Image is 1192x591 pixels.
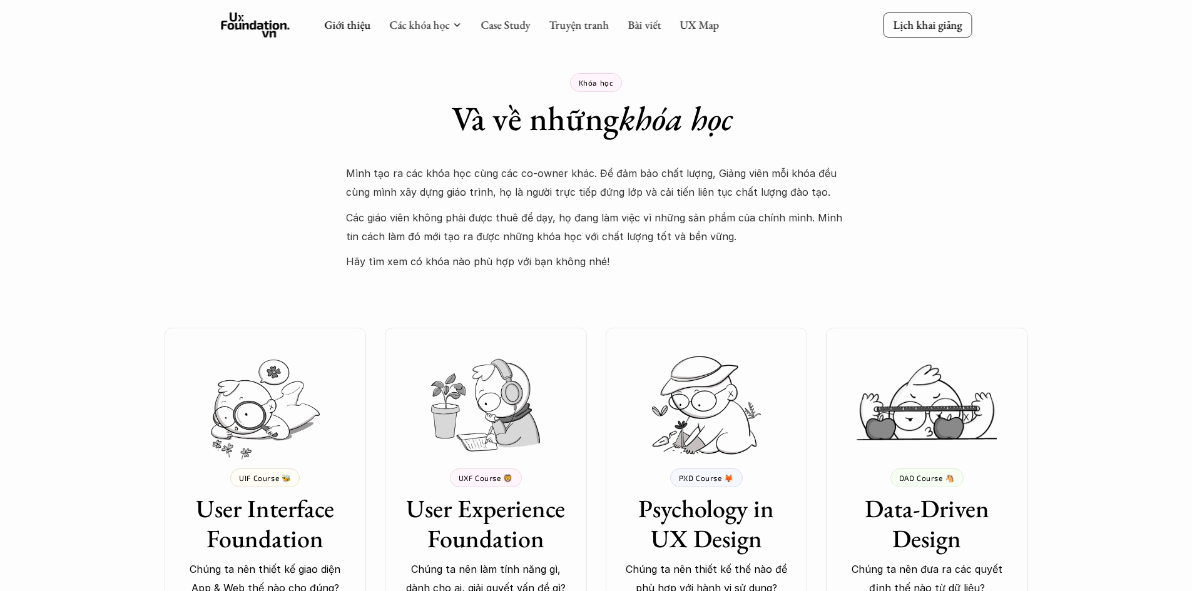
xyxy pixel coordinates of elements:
[324,18,370,32] a: Giới thiệu
[680,18,719,32] a: UX Map
[893,18,962,32] p: Lịch khai giảng
[404,493,568,553] h3: User Experience Foundation
[346,164,847,202] p: Mình tạo ra các khóa học cùng các co-owner khác. Để đảm bảo chất lượng, Giảng viên mỗi khóa đều c...
[346,252,847,271] p: Hãy tìm xem có khóa nào phù hợp với bạn không nhé!
[899,473,955,482] p: DAD Course 🐴
[628,18,661,32] a: Bài viết
[452,98,740,139] h1: Và về những
[883,13,972,37] a: Lịch khai giảng
[346,208,847,246] p: Các giáo viên không phải được thuê để dạy, họ đang làm việc vì những sản phẩm của chính mình. Mìn...
[624,493,789,553] h3: Psychology in UX Design
[389,18,449,32] a: Các khóa học
[481,18,530,32] a: Case Study
[579,78,614,87] p: Khóa học
[679,473,734,482] p: PXD Course 🦊
[845,493,1009,553] h3: Data-Driven Design
[183,493,348,553] h3: User Interface Foundation
[619,96,733,140] em: khóa học
[549,18,609,32] a: Truyện tranh
[459,473,513,482] p: UXF Course 🦁
[239,473,291,482] p: UIF Course 🐝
